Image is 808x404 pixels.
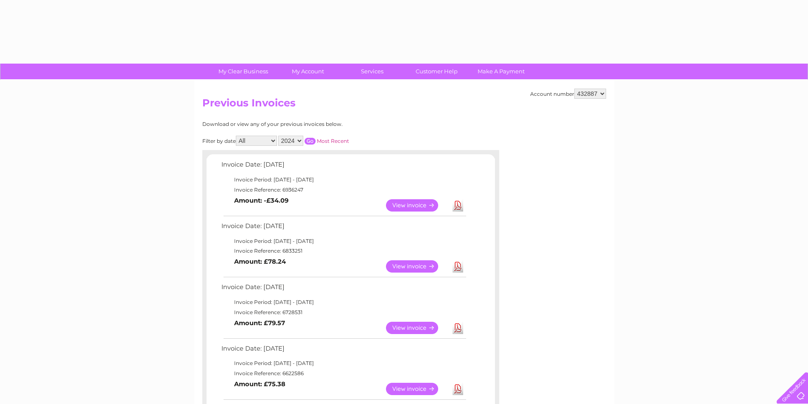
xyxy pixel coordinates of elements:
a: Most Recent [317,138,349,144]
td: Invoice Reference: 6622586 [219,368,467,379]
td: Invoice Date: [DATE] [219,343,467,359]
a: Download [453,383,463,395]
a: Download [453,260,463,273]
td: Invoice Reference: 6936247 [219,185,467,195]
td: Invoice Period: [DATE] - [DATE] [219,175,467,185]
a: View [386,383,448,395]
a: My Clear Business [208,64,278,79]
b: Amount: £75.38 [234,380,285,388]
a: Make A Payment [466,64,536,79]
div: Download or view any of your previous invoices below. [202,121,425,127]
td: Invoice Date: [DATE] [219,159,467,175]
h2: Previous Invoices [202,97,606,113]
td: Invoice Period: [DATE] - [DATE] [219,358,467,368]
td: Invoice Date: [DATE] [219,220,467,236]
td: Invoice Period: [DATE] - [DATE] [219,236,467,246]
a: Download [453,199,463,212]
td: Invoice Date: [DATE] [219,281,467,297]
b: Amount: £78.24 [234,258,286,265]
a: Services [337,64,407,79]
td: Invoice Reference: 6833251 [219,246,467,256]
b: Amount: £79.57 [234,319,285,327]
div: Filter by date [202,136,425,146]
a: View [386,260,448,273]
div: Account number [530,89,606,99]
a: View [386,199,448,212]
b: Amount: -£34.09 [234,197,288,204]
a: Customer Help [402,64,472,79]
td: Invoice Period: [DATE] - [DATE] [219,297,467,307]
a: My Account [273,64,343,79]
a: View [386,322,448,334]
td: Invoice Reference: 6728531 [219,307,467,318]
a: Download [453,322,463,334]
